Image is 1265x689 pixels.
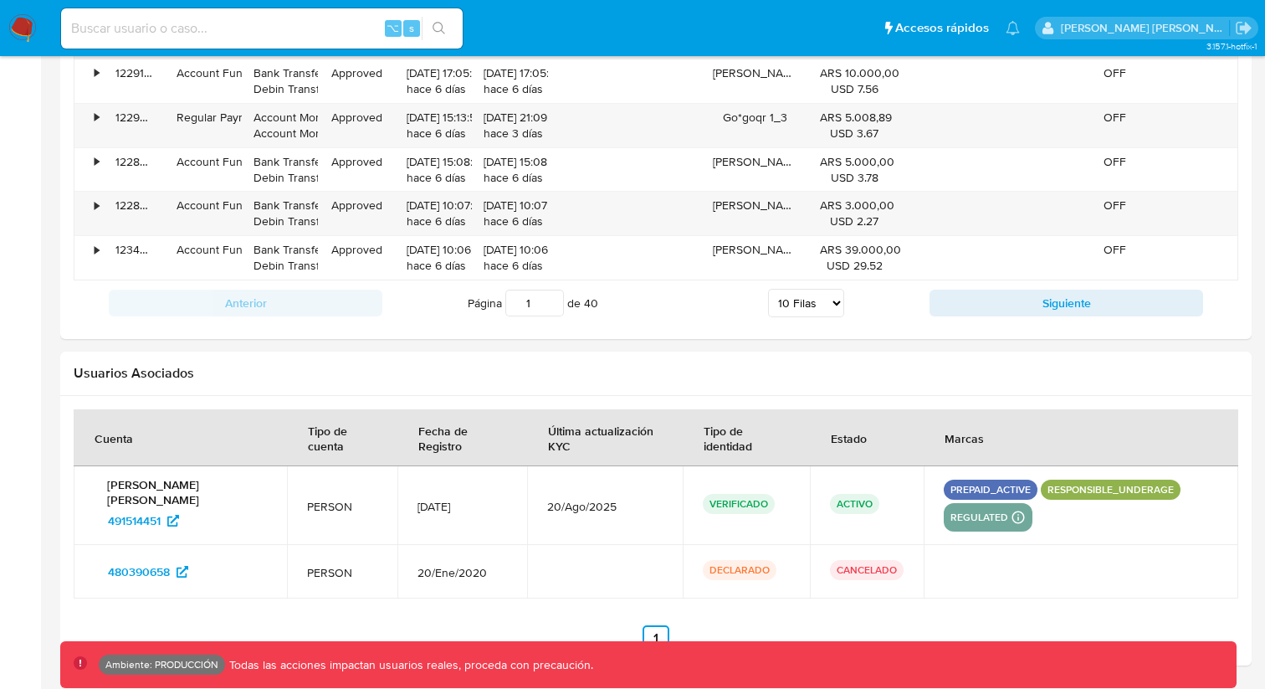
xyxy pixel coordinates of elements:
[387,20,399,36] span: ⌥
[61,18,463,39] input: Buscar usuario o caso...
[409,20,414,36] span: s
[895,19,989,37] span: Accesos rápidos
[1061,20,1230,36] p: edwin.alonso@mercadolibre.com.co
[1006,21,1020,35] a: Notificaciones
[74,365,1238,382] h2: Usuarios Asociados
[1206,39,1257,53] span: 3.157.1-hotfix-1
[225,657,593,673] p: Todas las acciones impactan usuarios reales, proceda con precaución.
[105,661,218,668] p: Ambiente: PRODUCCIÓN
[1235,19,1252,37] a: Salir
[422,17,456,40] button: search-icon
